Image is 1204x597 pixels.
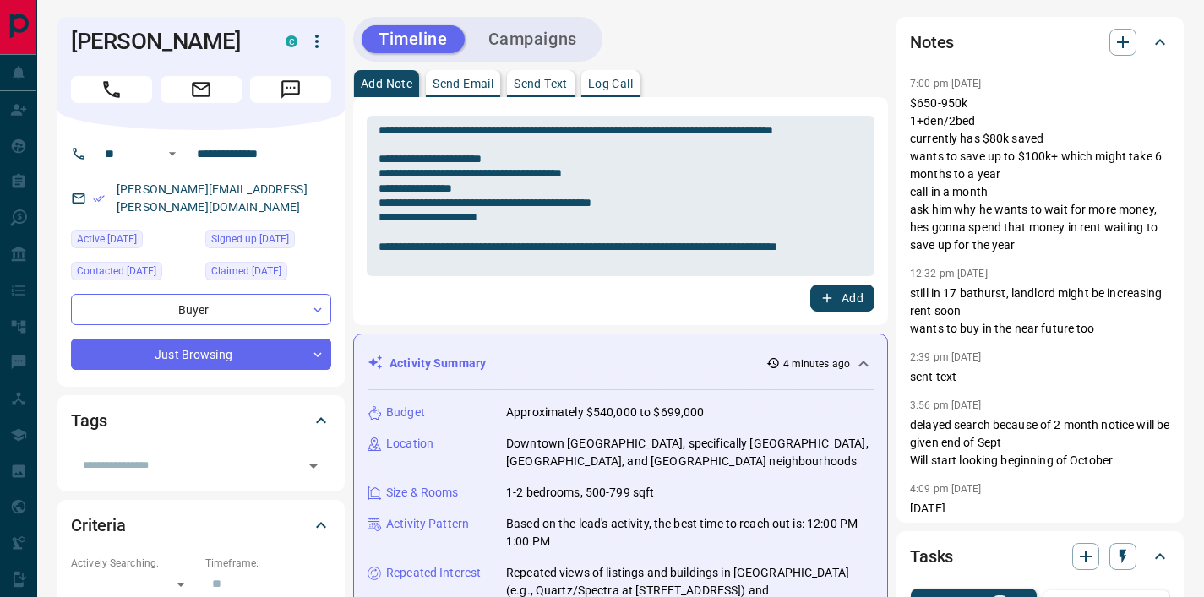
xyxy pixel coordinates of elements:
[93,193,105,204] svg: Email Verified
[77,231,137,247] span: Active [DATE]
[71,505,331,545] div: Criteria
[471,25,594,53] button: Campaigns
[506,484,654,502] p: 1-2 bedrooms, 500-799 sqft
[910,368,1170,386] p: sent text
[205,556,331,571] p: Timeframe:
[71,294,331,325] div: Buyer
[386,564,481,582] p: Repeated Interest
[368,348,874,379] div: Activity Summary4 minutes ago
[386,404,425,421] p: Budget
[71,400,331,441] div: Tags
[588,78,633,90] p: Log Call
[386,484,459,502] p: Size & Rooms
[162,144,183,164] button: Open
[71,512,126,539] h2: Criteria
[71,339,331,370] div: Just Browsing
[77,263,156,280] span: Contacted [DATE]
[117,182,308,214] a: [PERSON_NAME][EMAIL_ADDRESS][PERSON_NAME][DOMAIN_NAME]
[506,404,704,421] p: Approximately $540,000 to $699,000
[205,230,331,253] div: Mon Jul 18 2022
[910,399,982,411] p: 3:56 pm [DATE]
[71,28,260,55] h1: [PERSON_NAME]
[910,416,1170,469] p: delayed search because of 2 month notice will be given end of Sept Will start looking beginning o...
[433,78,493,90] p: Send Email
[910,483,982,495] p: 4:09 pm [DATE]
[506,435,874,470] p: Downtown [GEOGRAPHIC_DATA], specifically [GEOGRAPHIC_DATA], [GEOGRAPHIC_DATA], and [GEOGRAPHIC_DA...
[910,351,982,363] p: 2:39 pm [DATE]
[161,76,242,103] span: Email
[386,435,433,453] p: Location
[390,355,486,372] p: Activity Summary
[302,454,325,478] button: Open
[205,262,331,285] div: Thu Jun 01 2023
[910,268,988,280] p: 12:32 pm [DATE]
[910,95,1170,254] p: $650-950k 1+den/2bed currently has $80k saved wants to save up to $100k+ which might take 6 month...
[910,29,954,56] h2: Notes
[211,263,281,280] span: Claimed [DATE]
[910,285,1170,338] p: still in 17 bathurst, landlord might be increasing rent soon wants to buy in the near future too
[361,78,412,90] p: Add Note
[810,285,874,312] button: Add
[910,543,953,570] h2: Tasks
[71,230,197,253] div: Mon Oct 13 2025
[506,515,874,551] p: Based on the lead's activity, the best time to reach out is: 12:00 PM - 1:00 PM
[250,76,331,103] span: Message
[910,22,1170,62] div: Notes
[71,262,197,285] div: Tue Nov 26 2024
[514,78,568,90] p: Send Text
[783,356,850,372] p: 4 minutes ago
[362,25,465,53] button: Timeline
[286,35,297,47] div: condos.ca
[71,556,197,571] p: Actively Searching:
[910,78,982,90] p: 7:00 pm [DATE]
[71,407,106,434] h2: Tags
[71,76,152,103] span: Call
[386,515,469,533] p: Activity Pattern
[910,536,1170,577] div: Tasks
[211,231,289,247] span: Signed up [DATE]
